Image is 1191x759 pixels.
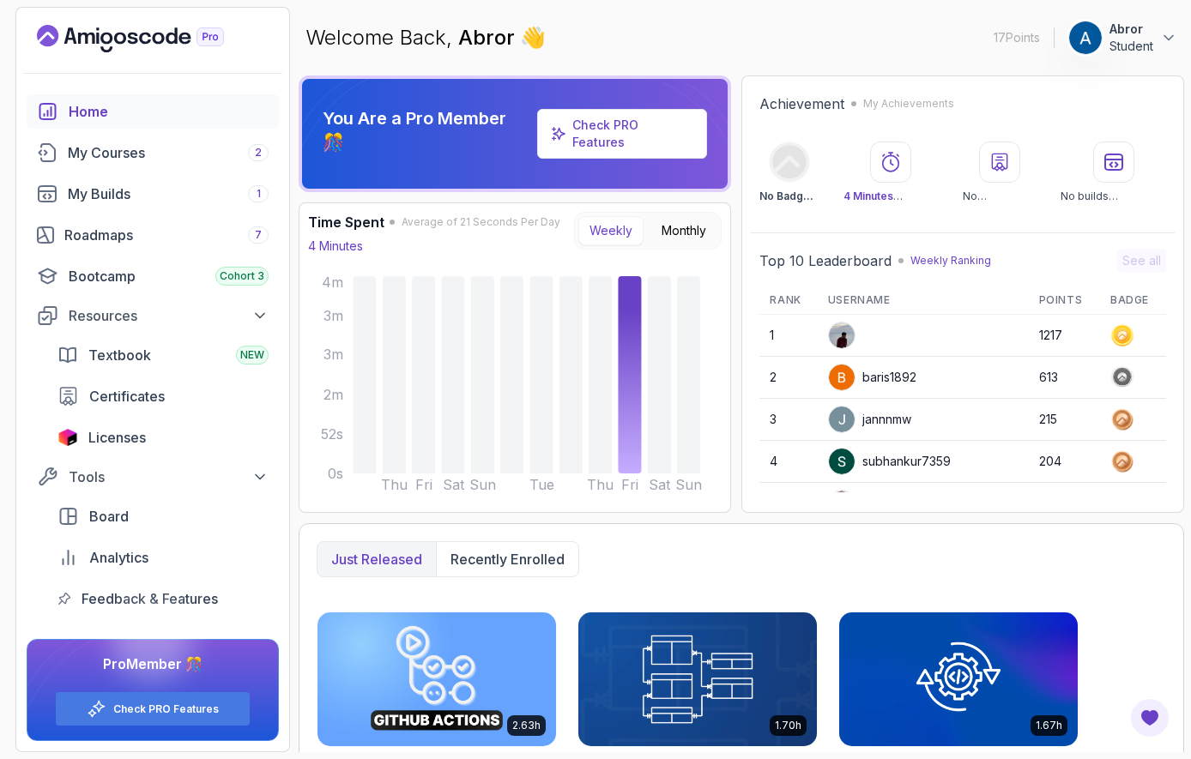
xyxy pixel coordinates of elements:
p: Watched [843,190,940,203]
span: Abror [458,25,520,50]
span: Cohort 3 [220,269,264,283]
p: You Are a Pro Member 🎊 [323,106,530,154]
img: Database Design & Implementation card [578,612,817,746]
td: 4 [759,441,817,483]
div: Bootcamp [69,266,269,286]
td: 1217 [1029,315,1100,357]
p: Welcome Back, [305,24,546,51]
a: courses [27,136,279,170]
button: Check PRO Features [55,691,251,726]
div: jesmq7 [828,490,904,517]
a: Landing page [37,25,263,52]
a: Check PRO Features [113,702,219,716]
div: baris1892 [828,364,916,391]
button: user profile imageAbrorStudent [1068,21,1177,55]
img: user profile image [829,364,855,390]
img: default monster avatar [829,491,855,516]
img: user profile image [829,449,855,474]
h3: Time Spent [308,212,384,232]
button: Tools [27,461,279,492]
span: 7 [255,228,262,242]
tspan: Sat [443,476,465,493]
p: Weekly Ranking [910,254,991,268]
p: Student [1109,38,1153,55]
button: See all [1117,249,1166,273]
tspan: 52s [321,425,343,443]
a: licenses [47,420,279,455]
div: My Courses [68,142,269,163]
tspan: Sun [675,476,702,493]
div: Resources [69,305,269,326]
th: Points [1029,286,1100,315]
a: certificates [47,379,279,413]
tspan: Thu [587,476,614,493]
p: Just released [331,549,422,569]
a: builds [27,177,279,211]
p: 4 Minutes [308,238,363,255]
span: Board [89,506,129,527]
tspan: Thu [381,476,408,493]
button: Open Feedback Button [1129,697,1170,738]
th: Badge [1100,286,1166,315]
p: No Badge :( [759,190,819,203]
tspan: 3m [323,307,343,324]
a: roadmaps [27,218,279,252]
img: CI/CD with GitHub Actions card [317,612,556,746]
tspan: Sun [469,476,496,493]
img: user profile image [829,407,855,432]
div: Tools [69,467,269,487]
tspan: Sat [649,476,671,493]
a: Check PRO Features [537,109,708,159]
td: 194 [1029,483,1100,525]
div: Home [69,101,269,122]
div: subhankur7359 [828,448,951,475]
p: Recently enrolled [450,549,565,569]
p: 1.70h [775,719,801,732]
span: Certificates [89,386,165,407]
a: bootcamp [27,259,279,293]
a: analytics [47,540,279,575]
p: 2.63h [512,719,541,732]
span: Average of 21 Seconds Per Day [402,215,560,229]
tspan: 3m [323,346,343,363]
span: Analytics [89,547,148,568]
button: Monthly [650,216,717,245]
a: textbook [47,338,279,372]
span: 2 [255,146,262,160]
p: My Achievements [863,97,954,111]
span: Textbook [88,345,151,365]
span: 👋 [520,24,546,51]
tspan: 4m [322,274,343,291]
span: 1 [257,187,261,201]
td: 613 [1029,357,1100,399]
h2: Top 10 Leaderboard [759,250,892,271]
tspan: Tue [529,476,554,493]
th: Rank [759,286,817,315]
td: 204 [1029,441,1100,483]
div: My Builds [68,184,269,204]
td: 3 [759,399,817,441]
tspan: Fri [415,476,432,493]
td: 215 [1029,399,1100,441]
td: 2 [759,357,817,399]
img: user profile image [1069,21,1102,54]
a: Check PRO Features [572,117,638,149]
p: 17 Points [994,29,1040,46]
th: Username [818,286,1029,315]
span: NEW [240,348,264,362]
tspan: Fri [621,476,638,493]
a: feedback [47,581,279,616]
button: Recently enrolled [436,542,578,576]
p: No builds completed [1061,190,1166,203]
td: 1 [759,315,817,357]
div: jannnmw [828,406,911,433]
span: 4 Minutes [843,190,903,202]
td: 5 [759,483,817,525]
button: Resources [27,300,279,331]
button: Just released [317,542,436,576]
p: No certificates [963,190,1037,203]
span: Licenses [88,427,146,448]
h2: Achievement [759,93,844,114]
a: home [27,94,279,129]
img: user profile image [829,322,855,348]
